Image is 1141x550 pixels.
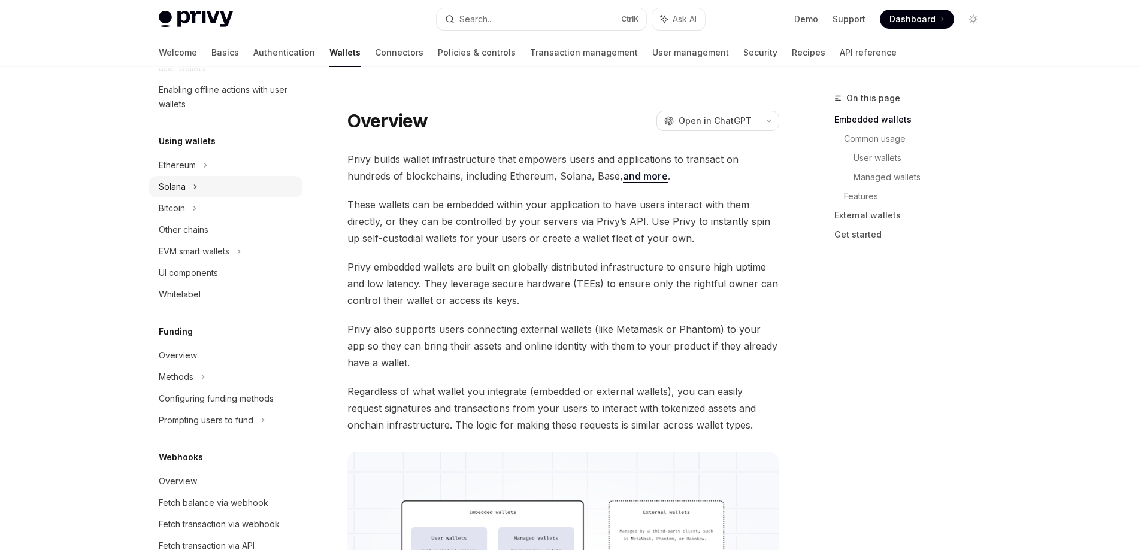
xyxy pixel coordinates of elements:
[159,474,197,488] div: Overview
[159,38,197,67] a: Welcome
[159,158,196,172] div: Ethereum
[149,513,302,535] a: Fetch transaction via webhook
[437,8,646,30] button: Search...CtrlK
[834,225,992,244] a: Get started
[149,219,302,241] a: Other chains
[347,110,428,132] h1: Overview
[652,38,729,67] a: User management
[159,266,218,280] div: UI components
[159,134,216,148] h5: Using wallets
[889,13,936,25] span: Dashboard
[159,11,233,28] img: light logo
[159,223,208,237] div: Other chains
[159,450,203,464] h5: Webhooks
[149,492,302,513] a: Fetch balance via webhook
[656,111,759,131] button: Open in ChatGPT
[159,201,185,215] div: Bitcoin
[854,148,992,168] a: User wallets
[253,38,315,67] a: Authentication
[149,388,302,409] a: Configuring funding methods
[159,348,197,363] div: Overview
[792,38,825,67] a: Recipes
[149,79,302,115] a: Enabling offline actions with user wallets
[159,413,253,427] div: Prompting users to fund
[846,91,900,105] span: On this page
[149,262,302,284] a: UI components
[854,168,992,187] a: Managed wallets
[149,345,302,366] a: Overview
[347,196,779,247] span: These wallets can be embedded within your application to have users interact with them directly, ...
[679,115,752,127] span: Open in ChatGPT
[834,206,992,225] a: External wallets
[159,496,268,510] div: Fetch balance via webhook
[880,10,954,29] a: Dashboard
[743,38,777,67] a: Security
[159,287,201,302] div: Whitelabel
[347,151,779,184] span: Privy builds wallet infrastructure that empowers users and applications to transact on hundreds o...
[652,8,705,30] button: Ask AI
[834,110,992,129] a: Embedded wallets
[347,321,779,371] span: Privy also supports users connecting external wallets (like Metamask or Phantom) to your app so t...
[621,14,639,24] span: Ctrl K
[149,284,302,305] a: Whitelabel
[833,13,865,25] a: Support
[159,180,186,194] div: Solana
[459,12,493,26] div: Search...
[964,10,983,29] button: Toggle dark mode
[530,38,638,67] a: Transaction management
[211,38,239,67] a: Basics
[794,13,818,25] a: Demo
[159,244,229,259] div: EVM smart wallets
[844,187,992,206] a: Features
[375,38,423,67] a: Connectors
[149,470,302,492] a: Overview
[159,370,193,384] div: Methods
[623,170,668,183] a: and more
[840,38,897,67] a: API reference
[347,383,779,433] span: Regardless of what wallet you integrate (embedded or external wallets), you can easily request si...
[329,38,361,67] a: Wallets
[159,391,274,406] div: Configuring funding methods
[159,83,295,111] div: Enabling offline actions with user wallets
[673,13,697,25] span: Ask AI
[347,259,779,309] span: Privy embedded wallets are built on globally distributed infrastructure to ensure high uptime and...
[844,129,992,148] a: Common usage
[159,517,280,531] div: Fetch transaction via webhook
[159,324,193,339] h5: Funding
[438,38,516,67] a: Policies & controls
